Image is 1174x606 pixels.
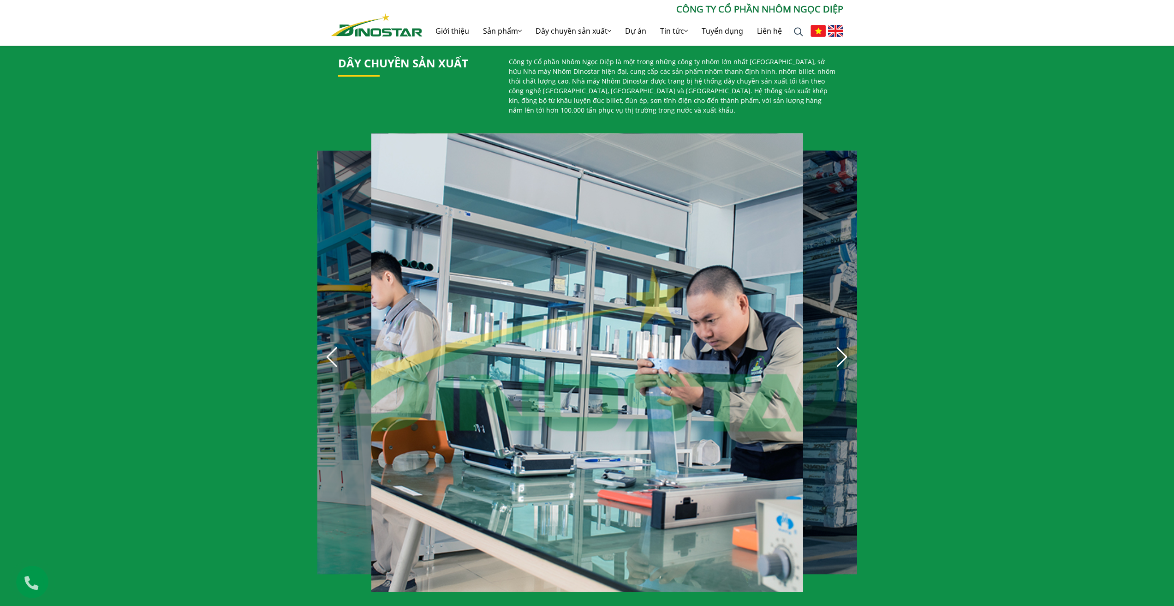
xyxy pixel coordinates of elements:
img: search [794,27,803,36]
div: Previous slide [322,347,342,367]
a: Tin tức [653,16,695,46]
a: Sản phẩm [476,16,529,46]
div: Next slide [832,347,852,367]
a: Nhôm Dinostar [331,12,423,36]
a: Dây chuyền sản xuất [529,16,618,46]
img: Tiếng Việt [810,25,826,37]
a: Liên hệ [750,16,789,46]
p: CÔNG TY CỔ PHẦN NHÔM NGỌC DIỆP [423,2,843,16]
div: 19 / 30 [371,133,803,593]
a: Dây chuyền sản xuất [338,55,468,71]
a: Giới thiệu [429,16,476,46]
img: English [828,25,843,37]
a: Tuyển dụng [695,16,750,46]
img: Nhôm Dinostar [331,13,423,36]
a: Dự án [618,16,653,46]
p: Công ty Cổ phần Nhôm Ngọc Diệp là một trong những công ty nhôm lớn nhất [GEOGRAPHIC_DATA], sở hữu... [509,57,836,115]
